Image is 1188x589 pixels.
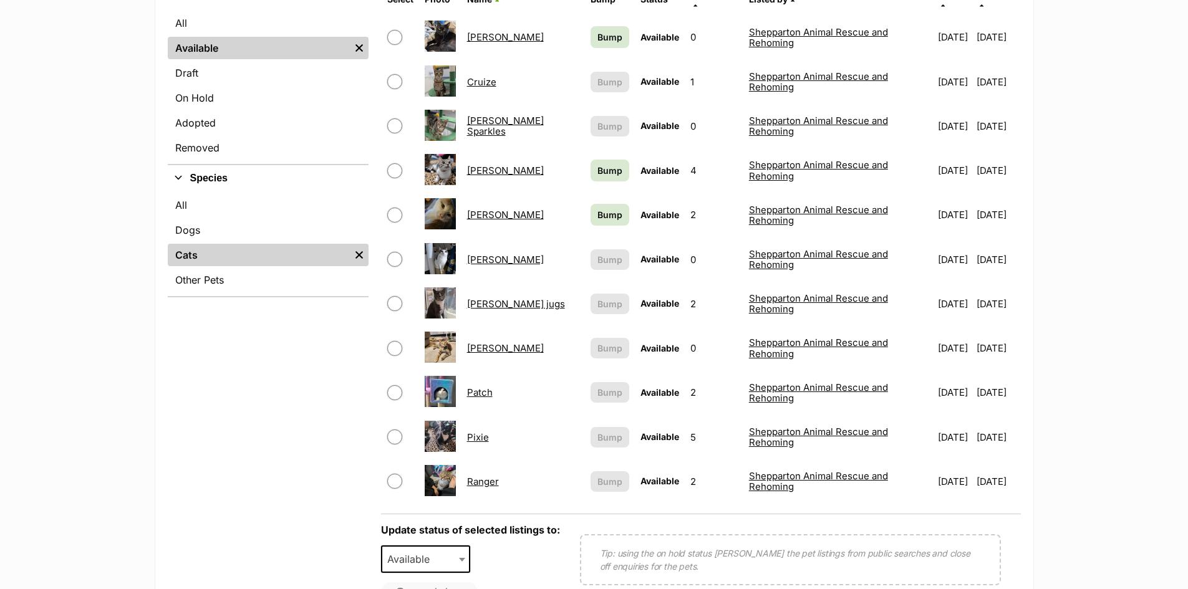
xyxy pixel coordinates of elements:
a: Shepparton Animal Rescue and Rehoming [749,70,888,93]
span: Bump [597,342,622,355]
a: Shepparton Animal Rescue and Rehoming [749,26,888,49]
a: Draft [168,62,369,84]
span: Available [640,120,679,131]
td: [DATE] [933,238,976,281]
td: [DATE] [977,238,1019,281]
a: Shepparton Animal Rescue and Rehoming [749,337,888,359]
a: Shepparton Animal Rescue and Rehoming [749,248,888,271]
a: Ranger [467,476,499,487]
button: Bump [591,338,629,358]
td: [DATE] [933,60,976,103]
span: Bump [597,164,622,177]
a: Bump [591,204,629,226]
a: Available [168,37,350,59]
a: [PERSON_NAME] [467,209,544,221]
a: Cats [168,244,350,266]
span: Bump [597,75,622,89]
td: 0 [685,16,743,59]
span: Available [640,343,679,353]
a: Pixie [467,431,489,443]
td: [DATE] [933,149,976,192]
div: Status [168,9,369,164]
td: 5 [685,416,743,459]
td: [DATE] [933,416,976,459]
span: Bump [597,475,622,488]
span: Bump [597,31,622,44]
td: [DATE] [933,460,976,503]
span: Available [640,298,679,309]
a: [PERSON_NAME] [467,165,544,176]
span: Bump [597,253,622,266]
span: Available [640,76,679,87]
a: [PERSON_NAME] Sparkles [467,115,544,137]
td: [DATE] [977,193,1019,236]
td: [DATE] [977,149,1019,192]
div: Species [168,191,369,296]
a: Shepparton Animal Rescue and Rehoming [749,426,888,448]
span: Available [640,209,679,220]
a: Adopted [168,112,369,134]
a: Remove filter [350,37,369,59]
a: Shepparton Animal Rescue and Rehoming [749,159,888,181]
a: Bump [591,26,629,48]
p: Tip: using the on hold status [PERSON_NAME] the pet listings from public searches and close off e... [600,547,981,573]
td: [DATE] [977,416,1019,459]
td: [DATE] [933,282,976,325]
span: Bump [597,208,622,221]
a: Dogs [168,219,369,241]
td: [DATE] [977,371,1019,414]
a: On Hold [168,87,369,109]
span: Available [640,165,679,176]
td: [DATE] [977,105,1019,148]
td: 0 [685,105,743,148]
a: Patch [467,386,493,398]
td: 4 [685,149,743,192]
a: Shepparton Animal Rescue and Rehoming [749,292,888,315]
td: [DATE] [933,16,976,59]
a: [PERSON_NAME] jugs [467,298,565,310]
td: [DATE] [933,371,976,414]
td: 2 [685,371,743,414]
td: [DATE] [977,60,1019,103]
span: Available [381,545,471,573]
td: [DATE] [977,282,1019,325]
td: [DATE] [933,193,976,236]
span: Available [382,550,442,568]
span: Available [640,476,679,486]
span: Available [640,431,679,442]
td: 2 [685,460,743,503]
button: Bump [591,471,629,492]
a: Bump [591,160,629,181]
span: Available [640,254,679,264]
button: Bump [591,294,629,314]
a: All [168,12,369,34]
td: [DATE] [977,16,1019,59]
a: Other Pets [168,269,369,291]
a: Shepparton Animal Rescue and Rehoming [749,381,888,404]
a: Shepparton Animal Rescue and Rehoming [749,470,888,492]
a: [PERSON_NAME] [467,254,544,266]
a: Removed [168,136,369,159]
a: [PERSON_NAME] [467,342,544,354]
button: Bump [591,249,629,270]
a: Shepparton Animal Rescue and Rehoming [749,115,888,137]
td: [DATE] [977,327,1019,370]
button: Bump [591,116,629,136]
span: Bump [597,297,622,310]
label: Update status of selected listings to: [381,524,560,536]
span: Bump [597,386,622,399]
td: 0 [685,327,743,370]
button: Species [168,170,369,186]
button: Bump [591,427,629,448]
td: 1 [685,60,743,103]
span: Available [640,32,679,42]
td: [DATE] [933,327,976,370]
td: [DATE] [933,105,976,148]
a: Remove filter [350,244,369,266]
span: Bump [597,431,622,444]
span: Bump [597,120,622,133]
button: Bump [591,72,629,92]
td: 2 [685,282,743,325]
td: 0 [685,238,743,281]
span: Available [640,387,679,398]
